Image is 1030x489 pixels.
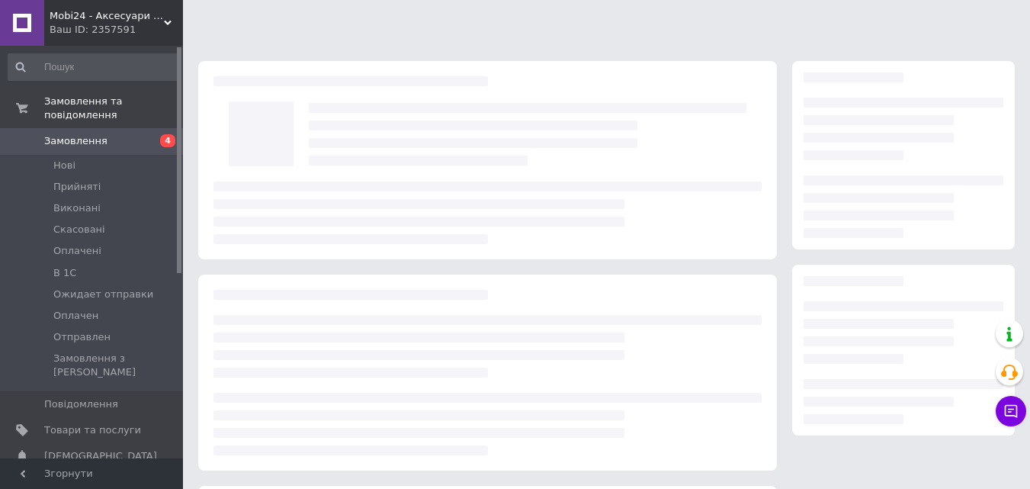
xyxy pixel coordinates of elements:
span: Замовлення з [PERSON_NAME] [53,352,178,379]
span: Товари та послуги [44,423,141,437]
button: Чат з покупцем [996,396,1026,426]
span: Повідомлення [44,397,118,411]
span: 4 [160,134,175,147]
div: Ваш ID: 2357591 [50,23,183,37]
span: Отправлен [53,330,111,344]
input: Пошук [8,53,180,81]
span: Скасовані [53,223,105,236]
span: Прийняті [53,180,101,194]
span: Замовлення [44,134,107,148]
span: Ожидает отправки [53,288,153,301]
span: Нові [53,159,75,172]
span: Замовлення та повідомлення [44,95,183,122]
span: Оплачені [53,244,101,258]
span: Mobi24 - Аксесуари для смартфонів [50,9,164,23]
span: Виконані [53,201,101,215]
span: Оплачен [53,309,98,323]
span: В 1С [53,266,76,280]
span: [DEMOGRAPHIC_DATA] [44,449,157,463]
